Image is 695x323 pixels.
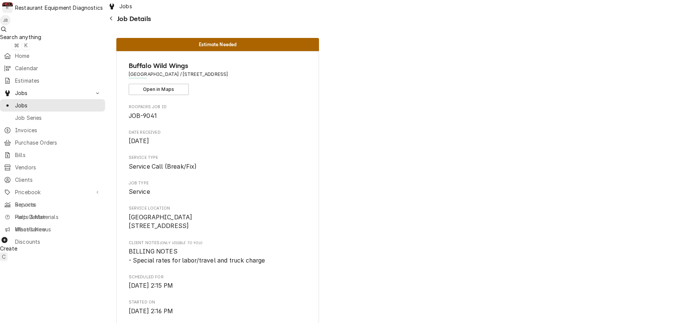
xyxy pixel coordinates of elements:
[129,162,307,171] span: Service Type
[160,241,202,245] span: (Only Visible to You)
[2,2,13,13] div: Restaurant Equipment Diagnostics's Avatar
[119,2,132,10] span: Jobs
[129,248,265,264] span: BILLING NOTES - Special rates for labor/travel and truck charge
[15,163,101,171] span: Vendors
[129,308,173,315] span: [DATE] 2:16 PM
[129,61,307,71] span: Name
[129,155,307,161] span: Service Type
[15,114,101,122] span: Job Series
[129,104,307,120] div: Roopairs Job ID
[15,139,101,146] span: Purchase Orders
[129,112,157,119] span: JOB-9041
[129,274,307,280] span: Scheduled For
[129,187,307,196] span: Job Type
[129,163,197,170] span: Service Call (Break/Fix)
[15,101,101,109] span: Jobs
[129,71,307,78] span: Address
[24,41,28,49] span: K
[129,299,307,305] span: Started On
[15,52,101,60] span: Home
[129,247,307,265] span: [object Object]
[129,180,307,196] div: Job Type
[129,240,307,265] div: [object Object]
[116,38,319,51] div: Status
[129,137,307,146] span: Date Received
[129,188,150,195] span: Service
[129,274,307,290] div: Scheduled For
[129,61,307,95] div: Client Information
[129,130,307,136] span: Date Received
[15,64,101,72] span: Calendar
[129,282,173,289] span: [DATE] 2:15 PM
[15,4,103,12] div: Restaurant Equipment Diagnostics
[15,188,90,196] span: Pricebook
[129,130,307,146] div: Date Received
[15,77,101,85] span: Estimates
[129,214,193,230] span: [GEOGRAPHIC_DATA] [STREET_ADDRESS]
[15,225,101,233] span: What's New
[14,41,19,49] span: ⌘
[129,84,189,95] button: Open in Maps
[15,238,101,246] span: Discounts
[2,2,13,13] div: R
[129,213,307,231] span: Service Location
[129,299,307,315] div: Started On
[129,205,307,231] div: Service Location
[129,155,307,171] div: Service Type
[15,213,101,221] span: Help Center
[117,15,151,23] span: Job Details
[129,281,307,290] span: Scheduled For
[15,89,90,97] span: Jobs
[129,112,307,121] span: Roopairs Job ID
[15,126,101,134] span: Invoices
[129,307,307,316] span: Started On
[129,240,307,246] span: Client Notes
[15,201,101,208] span: Reports
[129,180,307,186] span: Job Type
[15,176,101,184] span: Clients
[129,137,149,145] span: [DATE]
[199,42,236,47] span: Estimate Needed
[15,151,101,159] span: Bills
[129,104,307,110] span: Roopairs Job ID
[2,253,6,261] span: C
[129,205,307,211] span: Service Location
[105,12,117,24] button: Navigate back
